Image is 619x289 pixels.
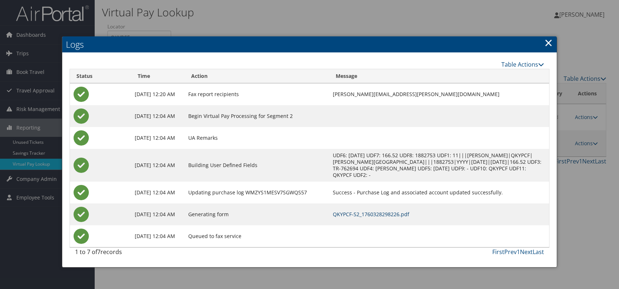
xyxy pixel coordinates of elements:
[185,105,329,127] td: Begin Virtual Pay Processing for Segment 2
[185,83,329,105] td: Fax report recipients
[329,83,549,105] td: [PERSON_NAME][EMAIL_ADDRESS][PERSON_NAME][DOMAIN_NAME]
[70,69,131,83] th: Status: activate to sort column ascending
[97,248,100,256] span: 7
[185,127,329,149] td: UA Remarks
[131,69,185,83] th: Time: activate to sort column ascending
[185,203,329,225] td: Generating form
[75,248,184,260] div: 1 to 7 of records
[333,211,409,218] a: QKYPCF-S2_1760328298226.pdf
[131,149,185,182] td: [DATE] 12:04 AM
[329,149,549,182] td: UDF6: [DATE] UDF7: 166.52 UDF8: 1882753 UDF1: 11|||[PERSON_NAME]|QKYPCF|[PERSON_NAME][GEOGRAPHIC_...
[185,225,329,247] td: Queued to fax service
[520,248,533,256] a: Next
[504,248,517,256] a: Prev
[329,69,549,83] th: Message: activate to sort column ascending
[533,248,544,256] a: Last
[62,36,557,52] h2: Logs
[131,105,185,127] td: [DATE] 12:04 AM
[544,35,553,50] a: Close
[185,182,329,203] td: Updating purchase log WMZYS1MESV7SGWQS57
[492,248,504,256] a: First
[131,182,185,203] td: [DATE] 12:04 AM
[131,83,185,105] td: [DATE] 12:20 AM
[185,69,329,83] th: Action: activate to sort column ascending
[329,182,549,203] td: Success - Purchase Log and associated account updated successfully.
[131,203,185,225] td: [DATE] 12:04 AM
[517,248,520,256] a: 1
[131,127,185,149] td: [DATE] 12:04 AM
[131,225,185,247] td: [DATE] 12:04 AM
[185,149,329,182] td: Building User Defined Fields
[501,60,544,68] a: Table Actions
